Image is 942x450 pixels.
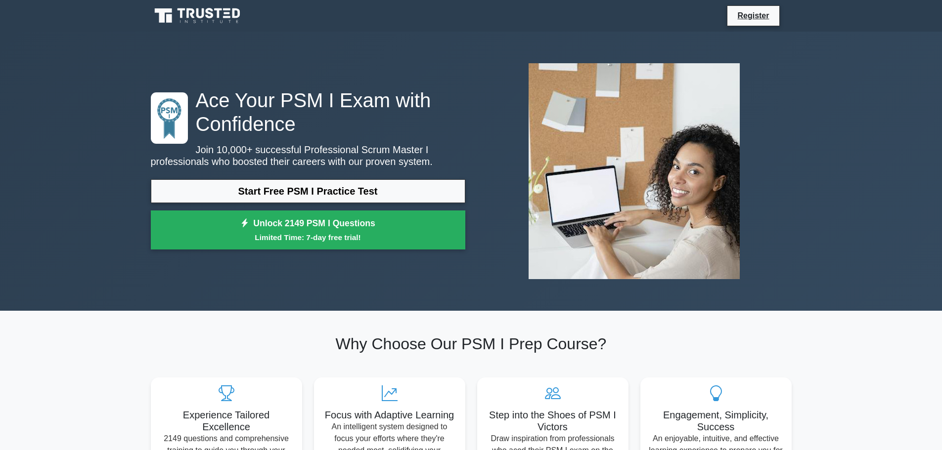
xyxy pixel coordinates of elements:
h5: Experience Tailored Excellence [159,409,294,433]
h1: Ace Your PSM I Exam with Confidence [151,88,465,136]
a: Unlock 2149 PSM I QuestionsLimited Time: 7-day free trial! [151,210,465,250]
h2: Why Choose Our PSM I Prep Course? [151,334,792,353]
p: Join 10,000+ successful Professional Scrum Master I professionals who boosted their careers with ... [151,144,465,167]
h5: Engagement, Simplicity, Success [648,409,784,433]
h5: Focus with Adaptive Learning [322,409,457,421]
a: Start Free PSM I Practice Test [151,179,465,203]
h5: Step into the Shoes of PSM I Victors [485,409,621,433]
small: Limited Time: 7-day free trial! [163,232,453,243]
a: Register [731,9,775,22]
